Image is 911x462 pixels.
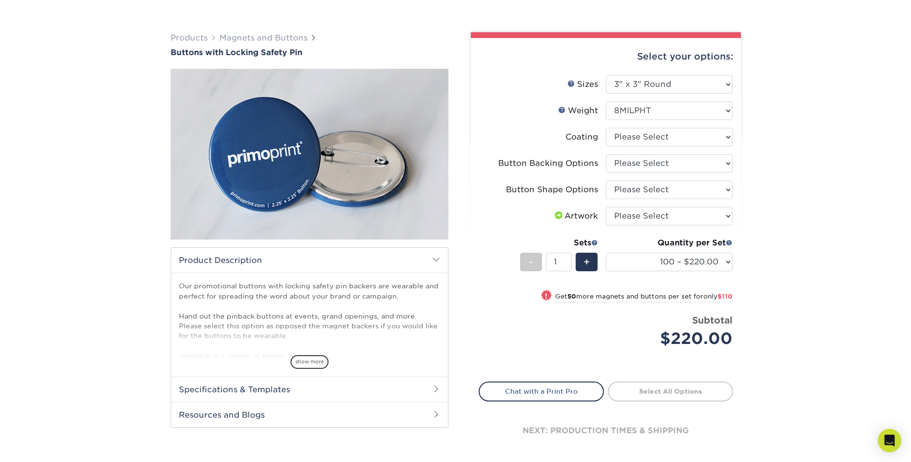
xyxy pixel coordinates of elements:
[171,248,448,273] h2: Product Description
[545,291,547,301] span: !
[878,429,901,452] div: Open Intercom Messenger
[171,48,448,57] a: Buttons with Locking Safety Pin
[606,237,733,249] div: Quantity per Set
[171,402,448,427] h2: Resources and Blogs
[506,184,598,196] div: Button Shape Options
[171,58,448,250] img: Buttons with Locking Safety Pin 01
[529,255,533,269] span: -
[567,79,598,90] div: Sizes
[171,33,208,42] a: Products
[553,210,598,222] div: Artwork
[703,293,733,300] span: only
[219,33,308,42] a: Magnets and Buttons
[613,327,733,350] div: $220.00
[608,382,733,401] a: Select All Options
[520,237,598,249] div: Sets
[291,355,329,368] span: show more
[558,105,598,117] div: Weight
[717,293,733,300] span: $110
[479,38,733,75] div: Select your options:
[583,255,590,269] span: +
[498,158,598,169] div: Button Backing Options
[567,293,576,300] strong: 50
[692,315,733,325] strong: Subtotal
[179,281,440,361] p: Our promotional buttons with locking safety pin backers are wearable and perfect for spreading th...
[555,293,733,302] small: Get more magnets and buttons per set for
[171,377,448,402] h2: Specifications & Templates
[171,48,302,57] span: Buttons with Locking Safety Pin
[565,131,598,143] div: Coating
[479,402,733,460] div: next: production times & shipping
[479,382,604,401] a: Chat with a Print Pro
